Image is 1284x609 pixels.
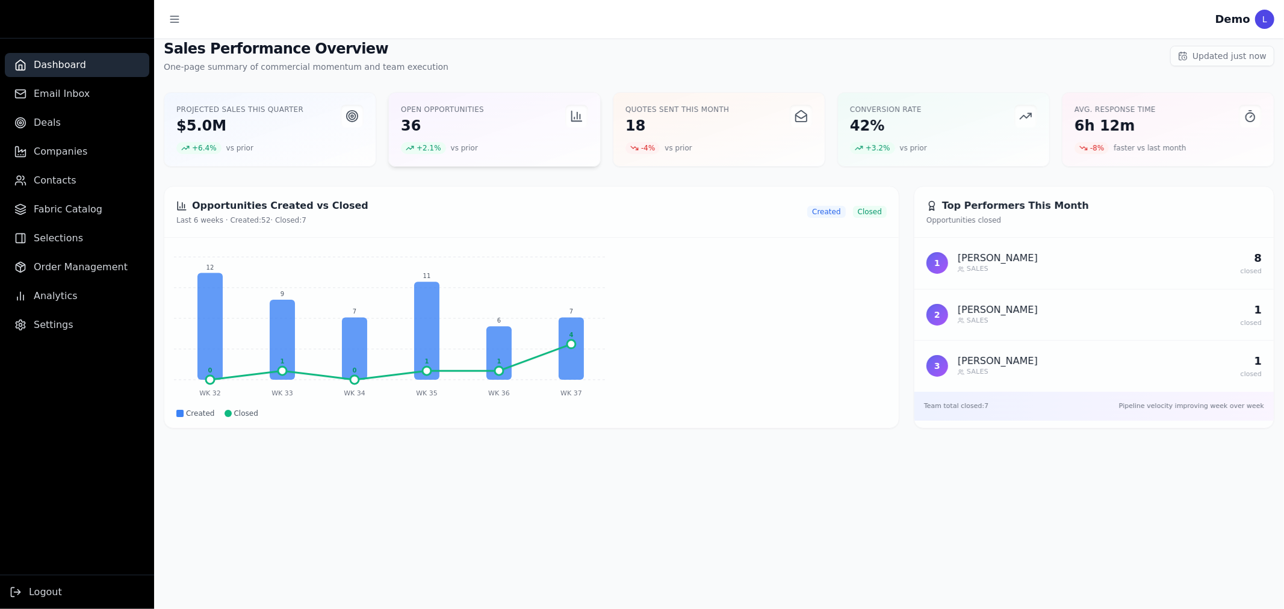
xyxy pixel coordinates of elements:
p: 36 [401,117,484,135]
p: 6h 12m [1075,117,1156,135]
div: Closed [225,409,258,418]
p: [PERSON_NAME] [958,355,1038,367]
text: 1 [425,358,429,365]
h2: Top Performers This Month [926,199,1262,213]
button: Toggle sidebar [164,8,185,30]
p: Quotes Sent This Month [625,105,729,114]
div: Demo [1215,11,1250,28]
text: 6 [497,317,501,324]
span: vs prior [900,143,927,153]
a: Companies [5,140,149,164]
text: 0 [353,367,357,374]
span: Email Inbox [34,87,90,101]
text: 1 [281,358,285,365]
a: Settings [5,313,149,337]
span: Logout [29,585,62,599]
p: Conversion Rate [850,105,922,114]
p: Sales [958,316,1038,326]
button: Logout [10,585,62,599]
span: + 3.2 % [850,142,895,154]
span: faster vs last month [1114,143,1186,153]
span: Pipeline velocity improving week over week [1119,401,1264,412]
p: 1 [1241,301,1262,318]
p: 42% [850,117,922,135]
p: closed [1241,369,1262,380]
span: -4 % [625,142,660,154]
p: One-page summary of commercial momentum and team execution [164,61,448,73]
text: WK 36 [488,389,510,397]
span: -8 % [1075,142,1109,154]
span: Companies [34,144,87,159]
text: 12 [206,264,214,271]
text: WK 35 [416,389,438,397]
span: vs prior [451,143,478,153]
span: Analytics [34,289,78,303]
span: vs prior [665,143,692,153]
a: Email Inbox [5,82,149,106]
p: Opportunities closed [926,215,1262,225]
text: WK 33 [271,389,293,397]
text: 1 [497,358,501,365]
text: 7 [353,309,356,315]
span: Order Management [34,260,128,274]
div: 3 [926,355,948,377]
div: Created [176,409,215,418]
text: 11 [423,273,431,279]
span: + 6.4 % [176,142,222,154]
p: 18 [625,117,729,135]
div: L [1255,10,1274,29]
text: WK 32 [199,389,221,397]
span: Settings [34,318,73,332]
a: Order Management [5,255,149,279]
span: Selections [34,231,83,246]
p: $5.0M [176,117,303,135]
h2: Opportunities Created vs Closed [176,199,368,213]
text: WK 37 [560,389,582,397]
h1: Sales Performance Overview [164,39,448,58]
span: Created [807,206,846,218]
p: Projected Sales This Quarter [176,105,303,114]
p: Open Opportunities [401,105,484,114]
p: 1 [1241,353,1262,369]
span: Fabric Catalog [34,202,102,217]
p: Sales [958,367,1038,377]
p: Avg. Response Time [1075,105,1156,114]
p: closed [1241,318,1262,329]
p: [PERSON_NAME] [958,304,1038,316]
span: Deals [34,116,61,130]
span: Dashboard [34,58,86,72]
text: 4 [569,332,574,338]
p: [PERSON_NAME] [958,252,1038,264]
span: Contacts [34,173,76,188]
text: 7 [569,309,573,315]
div: 2 [926,304,948,326]
a: Contacts [5,168,149,193]
a: Analytics [5,284,149,308]
a: Dashboard [5,53,149,77]
p: 8 [1241,250,1262,267]
text: WK 34 [344,389,365,397]
span: Updated just now [1193,50,1267,62]
text: 0 [208,367,212,374]
span: + 2.1 % [401,142,446,154]
span: vs prior [226,143,253,153]
span: Closed [853,206,887,218]
p: closed [1241,267,1262,277]
span: Team total closed: 7 [924,401,988,412]
p: Sales [958,264,1038,274]
a: Deals [5,111,149,135]
text: 9 [281,291,284,297]
div: 1 [926,252,948,274]
a: Fabric Catalog [5,197,149,221]
a: Selections [5,226,149,250]
p: Last 6 weeks · Created: 52 · Closed: 7 [176,215,368,225]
